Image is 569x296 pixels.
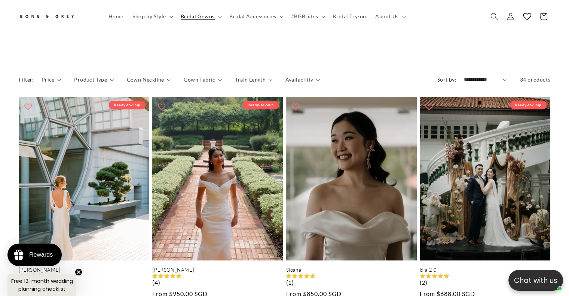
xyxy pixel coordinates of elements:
[184,76,215,83] span: Gown Fabric
[11,277,73,293] span: Free 12-month wedding planning checklist
[127,76,171,83] summary: Gown Neckline (0 selected)
[19,267,149,273] a: [PERSON_NAME]
[74,76,107,83] span: Product Type
[235,76,266,83] span: Train Length
[74,76,113,83] summary: Product Type (0 selected)
[19,76,34,83] h2: Filter:
[420,267,550,273] a: Isla 2.0
[128,9,176,24] summary: Shop by Style
[132,13,166,20] span: Shop by Style
[437,76,456,83] label: Sort by:
[422,99,437,114] button: Add to wishlist
[333,13,366,20] span: Bridal Try-on
[75,268,82,276] button: Close teaser
[287,9,328,24] summary: #BGBrides
[21,99,36,114] button: Add to wishlist
[29,251,53,258] div: Rewards
[486,8,502,25] summary: Search
[285,76,320,83] summary: Availability (0 selected)
[286,267,417,273] a: Sloane
[285,76,313,83] span: Availability
[328,9,371,24] a: Bridal Try-on
[225,9,287,24] summary: Bridal Accessories
[154,99,169,114] button: Add to wishlist
[508,275,563,286] p: Chat with us
[108,13,123,20] span: Home
[291,13,318,20] span: #BGBrides
[16,7,97,25] a: Bone and Grey Bridal
[127,76,164,83] span: Gown Neckline
[42,76,61,83] summary: Price
[288,99,303,114] button: Add to wishlist
[181,13,215,20] span: Bridal Gowns
[19,10,75,23] img: Bone and Grey Bridal
[104,9,128,24] a: Home
[371,9,409,24] summary: About Us
[235,76,272,83] summary: Train Length (0 selected)
[176,9,225,24] summary: Bridal Gowns
[7,274,76,296] div: Free 12-month wedding planning checklistClose teaser
[152,267,283,273] a: [PERSON_NAME]
[42,76,55,83] span: Price
[184,76,222,83] summary: Gown Fabric (0 selected)
[520,76,550,83] span: 34 products
[375,13,399,20] span: About Us
[508,270,563,291] button: Open chatbox
[229,13,276,20] span: Bridal Accessories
